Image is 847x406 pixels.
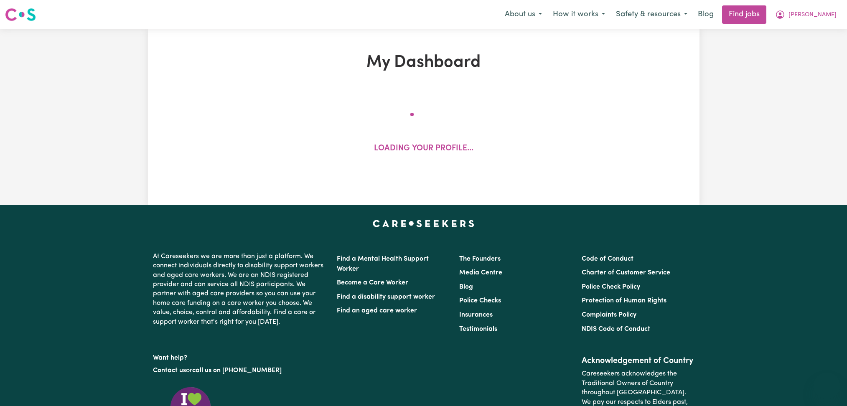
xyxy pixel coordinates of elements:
a: Find a disability support worker [337,294,435,300]
a: Find jobs [722,5,766,24]
a: Police Checks [459,297,501,304]
p: At Careseekers we are more than just a platform. We connect individuals directly to disability su... [153,249,327,330]
h1: My Dashboard [245,53,603,73]
p: Loading your profile... [374,143,473,155]
img: Careseekers logo [5,7,36,22]
p: Want help? [153,350,327,363]
button: How it works [547,6,610,23]
span: [PERSON_NAME] [788,10,837,20]
a: Media Centre [459,269,502,276]
button: Safety & resources [610,6,693,23]
button: My Account [770,6,842,23]
h2: Acknowledgement of Country [582,356,694,366]
a: Find a Mental Health Support Worker [337,256,429,272]
a: Careseekers home page [373,220,474,227]
a: Police Check Policy [582,284,640,290]
a: call us on [PHONE_NUMBER] [192,367,282,374]
a: Protection of Human Rights [582,297,666,304]
a: Code of Conduct [582,256,633,262]
a: Find an aged care worker [337,307,417,314]
a: Contact us [153,367,186,374]
a: Insurances [459,312,493,318]
a: Charter of Customer Service [582,269,670,276]
a: NDIS Code of Conduct [582,326,650,332]
a: Become a Care Worker [337,279,408,286]
p: or [153,363,327,378]
a: Blog [693,5,719,24]
iframe: Button to launch messaging window [814,373,840,399]
a: The Founders [459,256,501,262]
a: Blog [459,284,473,290]
a: Careseekers logo [5,5,36,24]
a: Testimonials [459,326,497,332]
button: About us [499,6,547,23]
a: Complaints Policy [582,312,636,318]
